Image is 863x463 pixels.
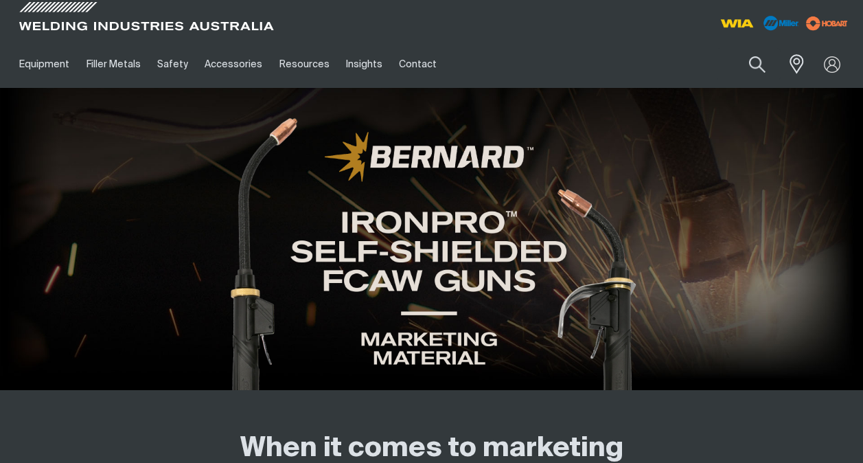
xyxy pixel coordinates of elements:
nav: Main [11,41,642,88]
button: Search products [734,48,781,80]
a: Accessories [196,41,271,88]
a: Equipment [11,41,78,88]
a: Insights [338,41,391,88]
img: miller [802,13,852,34]
input: Product name or item number... [717,48,781,80]
a: Filler Metals [78,41,148,88]
img: Bernard IronPro Self-Shielded FCAW Guns - Marketing Material [226,115,636,390]
a: Resources [271,41,338,88]
a: Safety [149,41,196,88]
a: Contact [391,41,445,88]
